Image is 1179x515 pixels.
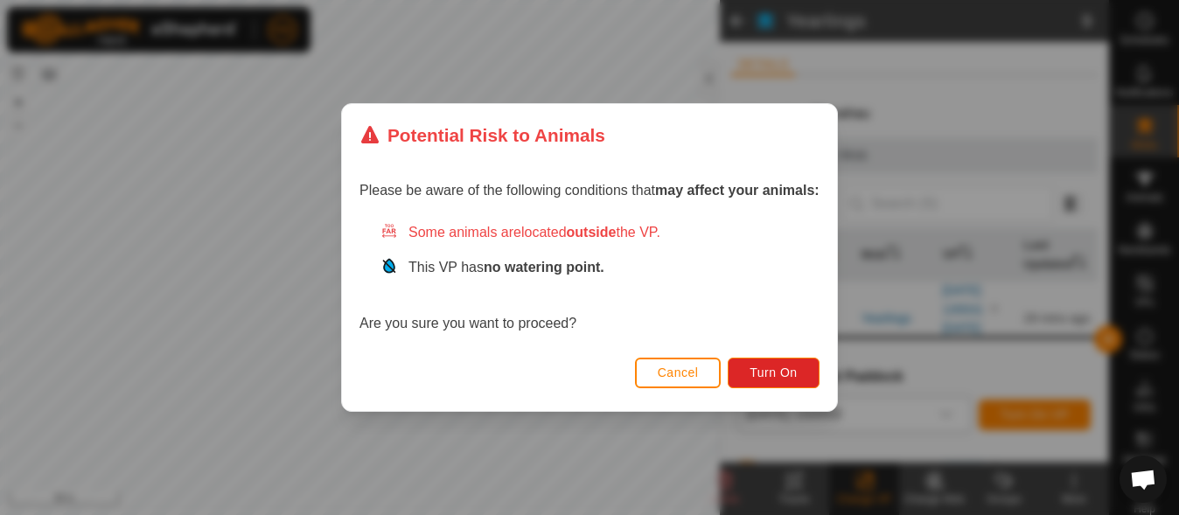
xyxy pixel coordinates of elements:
strong: outside [567,225,617,240]
span: This VP has [408,260,604,275]
div: Are you sure you want to proceed? [359,222,820,334]
span: Cancel [658,365,699,379]
button: Cancel [635,358,722,388]
strong: may affect your animals: [655,183,820,198]
span: Turn On [750,365,798,379]
div: Some animals are [380,222,820,243]
button: Turn On [729,358,820,388]
a: Open chat [1120,456,1167,503]
div: Potential Risk to Animals [359,122,605,149]
strong: no watering point. [484,260,604,275]
span: Please be aware of the following conditions that [359,183,820,198]
span: located the VP. [521,225,660,240]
